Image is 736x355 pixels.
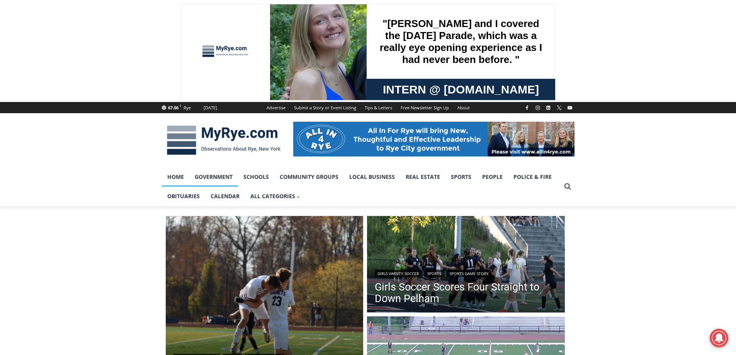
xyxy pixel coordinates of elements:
a: X [554,103,564,112]
a: Free Newsletter Sign Up [396,102,453,113]
a: Read More Girls Soccer Scores Four Straight to Down Pelham [367,216,565,315]
span: F [180,104,181,108]
img: MyRye.com [162,120,286,160]
a: Facebook [522,103,532,112]
button: View Search Form [561,180,575,194]
nav: Primary Navigation [162,167,561,206]
img: (PHOTO: Rye Girls Soccer's Samantha Yeh scores a goal in her team's 4-1 victory over Pelham on Se... [367,216,565,315]
span: 67.06 [168,105,178,110]
a: Police & Fire [508,167,557,187]
nav: Secondary Navigation [262,102,474,113]
img: All in for Rye [293,122,575,156]
a: Community Groups [274,167,344,187]
a: Sports Game Story [447,270,491,277]
div: "the precise, almost orchestrated movements of cutting and assembling sushi and [PERSON_NAME] mak... [80,48,114,92]
a: Instagram [533,103,542,112]
a: Linkedin [544,103,553,112]
button: Child menu of All Categories [245,187,306,206]
span: Open Tues. - Sun. [PHONE_NUMBER] [2,80,76,109]
a: About [453,102,474,113]
span: Intern @ [DOMAIN_NAME] [202,77,358,94]
a: Open Tues. - Sun. [PHONE_NUMBER] [0,78,78,96]
a: Schools [238,167,274,187]
a: Obituaries [162,187,205,206]
a: Girls Soccer Scores Four Straight to Down Pelham [375,281,557,304]
a: Real Estate [400,167,445,187]
a: YouTube [565,103,575,112]
div: [DATE] [204,104,217,111]
a: Local Business [344,167,400,187]
a: People [477,167,508,187]
a: Government [189,167,238,187]
a: Submit a Story or Event Listing [290,102,360,113]
a: Calendar [205,187,245,206]
div: Rye [184,104,191,111]
div: "[PERSON_NAME] and I covered the [DATE] Parade, which was a really eye opening experience as I ha... [195,0,365,75]
a: Intern @ [DOMAIN_NAME] [186,75,374,96]
a: Home [162,167,189,187]
a: Sports [445,167,477,187]
a: Girls Varsity Soccer [375,270,422,277]
a: Tips & Letters [360,102,396,113]
div: | | [375,268,557,277]
a: Sports [425,270,444,277]
a: Advertise [262,102,290,113]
